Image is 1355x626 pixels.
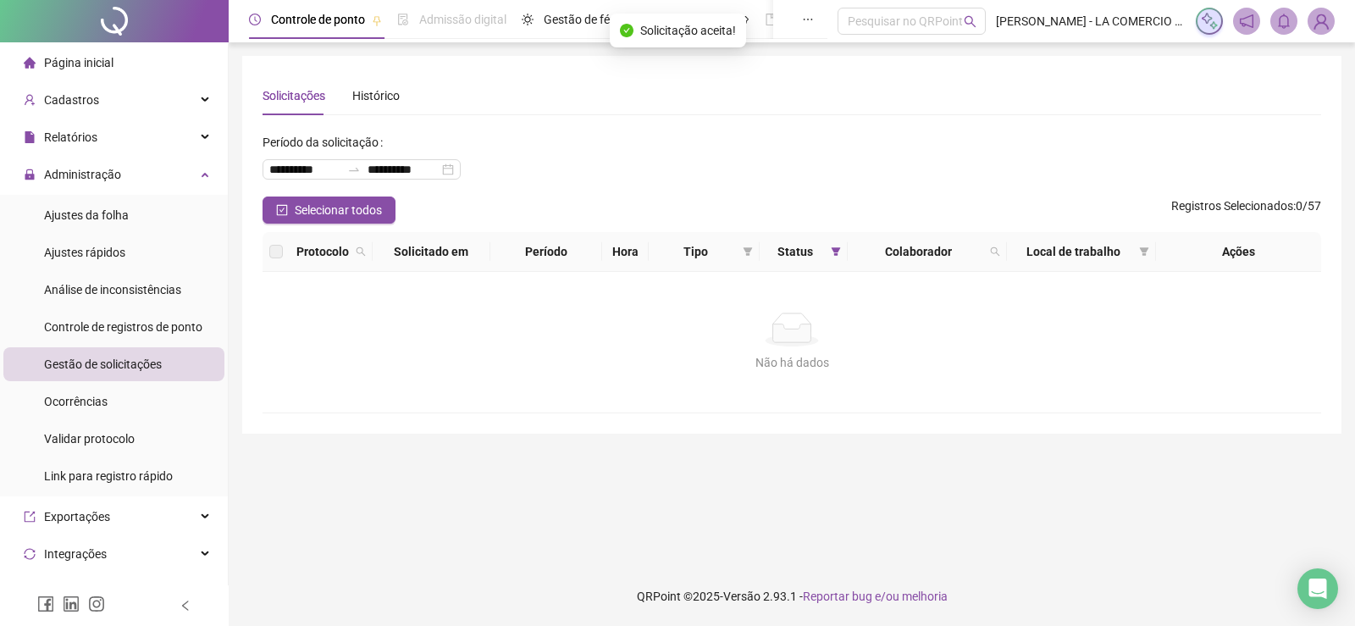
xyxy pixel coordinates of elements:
span: Gestão de solicitações [44,357,162,371]
span: Solicitação aceita! [640,21,736,40]
span: Controle de registros de ponto [44,320,202,334]
span: swap-right [347,163,361,176]
span: Integrações [44,547,107,561]
span: filter [827,239,844,264]
span: Protocolo [296,242,349,261]
span: : 0 / 57 [1171,197,1321,224]
th: Hora [602,232,649,272]
span: Status [766,242,823,261]
th: Período [490,232,602,272]
span: Análise de inconsistências [44,283,181,296]
span: notification [1239,14,1254,29]
span: search [356,247,366,257]
div: Ações [1163,242,1314,261]
span: filter [739,239,756,264]
span: Colaborador [854,242,983,261]
span: file [24,131,36,143]
span: Controle de ponto [271,13,365,26]
span: instagram [88,596,105,612]
span: user-add [24,94,36,106]
span: Versão [723,590,760,603]
span: Admissão digital [419,13,506,26]
span: sync [24,548,36,560]
span: lock [24,169,36,180]
div: Solicitações [263,86,325,105]
span: Link para registro rápido [44,469,173,483]
span: search [964,15,976,28]
span: Cadastros [44,93,99,107]
span: check-circle [620,24,633,37]
span: file-done [397,14,409,25]
span: home [24,57,36,69]
span: Validar protocolo [44,432,135,446]
span: Ajustes rápidos [44,246,125,259]
span: export [24,511,36,523]
span: Reportar bug e/ou melhoria [803,590,948,603]
label: Período da solicitação [263,129,390,156]
span: Gestão de férias [544,13,629,26]
div: Open Intercom Messenger [1297,568,1338,609]
span: Página inicial [44,56,113,69]
span: search [352,239,369,264]
span: Agente de IA [44,584,110,598]
span: search [987,239,1004,264]
span: Painel do DP [666,13,733,26]
span: Selecionar todos [295,201,382,219]
th: Solicitado em [373,232,490,272]
span: pushpin [372,15,382,25]
footer: QRPoint © 2025 - 2.93.1 - [229,567,1355,626]
span: ellipsis [802,14,814,25]
span: filter [743,247,753,257]
span: Registros Selecionados [1171,199,1293,213]
span: search [990,247,1000,257]
div: Histórico [352,86,400,105]
span: linkedin [63,596,80,612]
span: Ajustes da folha [44,208,129,222]
span: Relatórios [44,130,97,144]
span: Local de trabalho [1014,242,1133,261]
span: filter [1139,247,1149,257]
img: sparkle-icon.fc2bf0ac1784a2077858766a79e2daf3.svg [1200,12,1219,30]
img: 38830 [1308,8,1334,34]
span: book [765,14,777,25]
button: Selecionar todos [263,197,395,224]
span: filter [831,247,841,257]
span: Tipo [655,242,736,261]
div: Não há dados [283,353,1301,372]
span: Ocorrências [44,395,108,408]
span: Administração [44,168,121,181]
span: bell [1276,14,1291,29]
span: [PERSON_NAME] - LA COMERCIO / LC COMERCIO E TRANSPORTES [996,12,1186,30]
span: pushpin [739,15,749,25]
span: left [180,600,191,612]
span: to [347,163,361,176]
span: clock-circle [249,14,261,25]
span: facebook [37,596,54,612]
span: sun [522,14,534,25]
span: filter [1136,239,1153,264]
span: Exportações [44,510,110,524]
span: check-square [276,204,288,216]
